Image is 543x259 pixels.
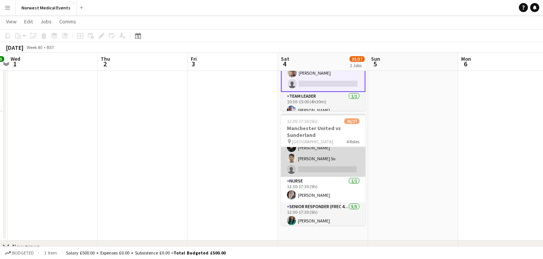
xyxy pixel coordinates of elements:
[371,55,380,62] span: Sun
[15,0,77,15] button: Norwest Medical Events
[47,44,54,50] div: BST
[191,55,197,62] span: Fri
[3,17,20,26] a: View
[370,60,380,68] span: 5
[9,60,20,68] span: 1
[25,44,44,50] span: Week 40
[11,55,20,62] span: Wed
[101,55,110,62] span: Thu
[281,55,289,62] span: Sat
[350,63,364,68] div: 2 Jobs
[350,56,365,62] span: 35/37
[344,118,359,124] span: 26/27
[24,18,33,25] span: Edit
[21,17,36,26] a: Edit
[37,17,55,26] a: Jobs
[281,125,365,138] h3: Manchester United vs Sunderland
[173,250,225,256] span: Total Budgeted £500.00
[59,18,76,25] span: Comms
[6,18,17,25] span: View
[347,139,359,144] span: 4 Roles
[281,177,365,202] app-card-role: Nurse1/112:30-17:30 (5h)[PERSON_NAME]
[281,114,365,225] app-job-card: 12:30-17:30 (5h)26/27Manchester United vs Sunderland [GEOGRAPHIC_DATA]4 Roles[PERSON_NAME][PERSON...
[287,118,318,124] span: 12:30-17:30 (5h)
[280,60,289,68] span: 4
[460,60,471,68] span: 6
[41,250,60,256] span: 1 item
[12,243,40,250] div: New group
[6,44,23,51] div: [DATE]
[292,139,333,144] span: [GEOGRAPHIC_DATA]
[100,60,110,68] span: 2
[40,18,52,25] span: Jobs
[190,60,197,68] span: 3
[66,250,225,256] div: Salary £500.00 + Expenses £0.00 + Subsistence £0.00 =
[12,250,34,256] span: Budgeted
[4,249,35,257] button: Budgeted
[461,55,471,62] span: Mon
[281,92,365,118] app-card-role: Team Leader1/110:30-15:00 (4h30m)[PERSON_NAME]
[56,17,79,26] a: Comms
